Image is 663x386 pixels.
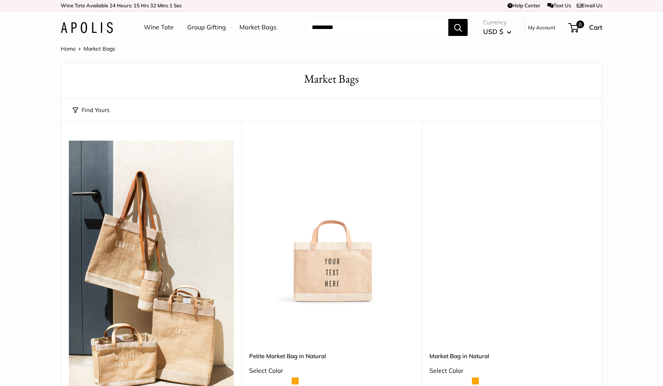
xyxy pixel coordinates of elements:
a: Market Bags [239,22,277,33]
a: Group Gifting [187,22,226,33]
span: 15 [133,2,140,9]
button: USD $ [483,26,511,38]
button: Find Yours [73,105,109,116]
span: 32 [150,2,156,9]
a: Wine Tote [144,22,174,33]
nav: Breadcrumb [61,44,115,54]
button: Search [448,19,468,36]
a: Petite Market Bag in Naturaldescription_Effortless style that elevates every moment [249,141,414,305]
span: 0 [576,20,584,28]
a: Market Bag in NaturalMarket Bag in Natural [429,141,594,305]
img: Petite Market Bag in Natural [249,141,414,305]
a: Market Bag in Natural [429,352,594,360]
span: Mins [157,2,168,9]
span: USD $ [483,27,503,36]
a: 0 Cart [569,21,602,34]
h1: Market Bags [73,71,590,87]
a: Home [61,45,76,52]
a: Text Us [547,2,571,9]
span: Market Bags [84,45,115,52]
input: Search... [306,19,448,36]
img: Apolis [61,22,113,33]
a: Petite Market Bag in Natural [249,352,414,360]
span: Currency [483,17,511,28]
a: Email Us [577,2,602,9]
span: Sec [174,2,182,9]
div: Select Color [429,365,594,377]
a: Help Center [508,2,540,9]
a: My Account [528,23,555,32]
span: 1 [169,2,173,9]
span: Hrs [141,2,149,9]
div: Select Color [249,365,414,377]
span: Cart [589,23,602,31]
